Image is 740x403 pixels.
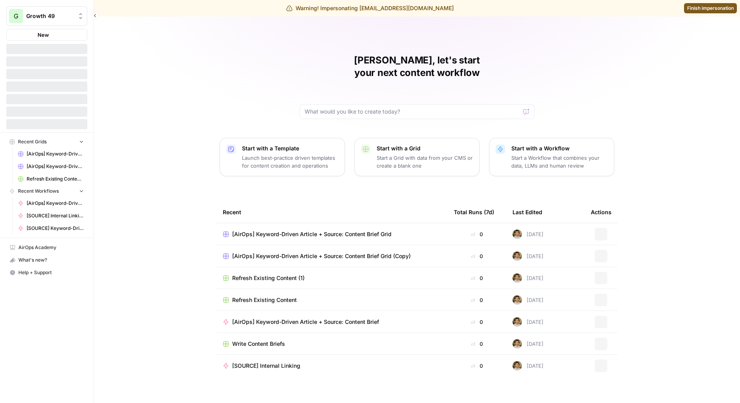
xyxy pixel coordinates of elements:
div: Total Runs (7d) [454,201,494,223]
p: Launch best-practice driven templates for content creation and operations [242,154,338,170]
button: Workspace: Growth 49 [6,6,87,26]
div: 0 [454,274,500,282]
a: [SOURCE] Keyword-Driven Article: 1st Draft Writing [14,222,87,235]
span: New [38,31,49,39]
span: AirOps Academy [18,244,84,251]
img: 9peqd3ak2lieyojmlm10uxo82l57 [513,251,522,261]
p: Start with a Template [242,145,338,152]
div: What's new? [7,254,87,266]
a: Finish impersonation [684,3,737,13]
a: Refresh Existing Content [223,296,441,304]
span: [AirOps] Keyword-Driven Article + Source: Content Brief Grid [27,150,84,157]
div: Actions [591,201,612,223]
div: 0 [454,252,500,260]
a: [SOURCE] Internal Linking [223,362,441,370]
span: G [14,11,18,21]
img: 9peqd3ak2lieyojmlm10uxo82l57 [513,361,522,370]
span: Growth 49 [26,12,74,20]
button: Help + Support [6,266,87,279]
div: [DATE] [513,339,543,349]
img: 9peqd3ak2lieyojmlm10uxo82l57 [513,295,522,305]
a: Refresh Existing Content (1) [223,274,441,282]
div: 0 [454,296,500,304]
span: Help + Support [18,269,84,276]
a: [AirOps] Keyword-Driven Article + Source: Content Brief Grid (Copy) [223,252,441,260]
div: 0 [454,318,500,326]
div: 0 [454,362,500,370]
div: Warning! Impersonating [EMAIL_ADDRESS][DOMAIN_NAME] [286,4,454,12]
button: Start with a WorkflowStart a Workflow that combines your data, LLMs and human review [489,138,614,176]
div: 0 [454,340,500,348]
span: [AirOps] Keyword-Driven Article + Source: Content Brief [27,200,84,207]
img: 9peqd3ak2lieyojmlm10uxo82l57 [513,339,522,349]
a: [SOURCE] Internal Linking [14,210,87,222]
div: [DATE] [513,317,543,327]
div: [DATE] [513,273,543,283]
span: Write Content Briefs [232,340,285,348]
div: [DATE] [513,361,543,370]
img: 9peqd3ak2lieyojmlm10uxo82l57 [513,273,522,283]
span: [SOURCE] Keyword-Driven Article: 1st Draft Writing [27,225,84,232]
a: [AirOps] Keyword-Driven Article + Source: Content Brief Grid [14,148,87,160]
span: [SOURCE] Internal Linking [232,362,300,370]
div: [DATE] [513,230,543,239]
span: Refresh Existing Content (1) [27,175,84,183]
a: Refresh Existing Content (1) [14,173,87,185]
div: [DATE] [513,295,543,305]
div: Last Edited [513,201,542,223]
span: Recent Grids [18,138,47,145]
a: [AirOps] Keyword-Driven Article + Source: Content Brief [14,197,87,210]
button: Start with a GridStart a Grid with data from your CMS or create a blank one [354,138,480,176]
span: [AirOps] Keyword-Driven Article + Source: Content Brief Grid [232,230,392,238]
input: What would you like to create today? [305,108,520,116]
p: Start with a Workflow [511,145,608,152]
h1: [PERSON_NAME], let's start your next content workflow [300,54,534,79]
span: Recent Workflows [18,188,59,195]
span: Refresh Existing Content (1) [232,274,305,282]
span: [AirOps] Keyword-Driven Article + Source: Content Brief Grid (Copy) [232,252,411,260]
span: [SOURCE] Internal Linking [27,212,84,219]
p: Start a Grid with data from your CMS or create a blank one [377,154,473,170]
p: Start with a Grid [377,145,473,152]
button: New [6,29,87,41]
img: 9peqd3ak2lieyojmlm10uxo82l57 [513,230,522,239]
a: [AirOps] Keyword-Driven Article + Source: Content Brief [223,318,441,326]
button: What's new? [6,254,87,266]
img: 9peqd3ak2lieyojmlm10uxo82l57 [513,317,522,327]
button: Recent Grids [6,136,87,148]
div: 0 [454,230,500,238]
span: [AirOps] Keyword-Driven Article + Source: Content Brief [232,318,379,326]
span: Refresh Existing Content [232,296,297,304]
button: Recent Workflows [6,185,87,197]
button: Start with a TemplateLaunch best-practice driven templates for content creation and operations [220,138,345,176]
a: [AirOps] Keyword-Driven Article + Source: Content Brief Grid (Copy) [14,160,87,173]
div: [DATE] [513,251,543,261]
a: [AirOps] Keyword-Driven Article + Source: Content Brief Grid [223,230,441,238]
a: AirOps Academy [6,241,87,254]
span: [AirOps] Keyword-Driven Article + Source: Content Brief Grid (Copy) [27,163,84,170]
span: Finish impersonation [687,5,734,12]
a: Write Content Briefs [223,340,441,348]
p: Start a Workflow that combines your data, LLMs and human review [511,154,608,170]
div: Recent [223,201,441,223]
